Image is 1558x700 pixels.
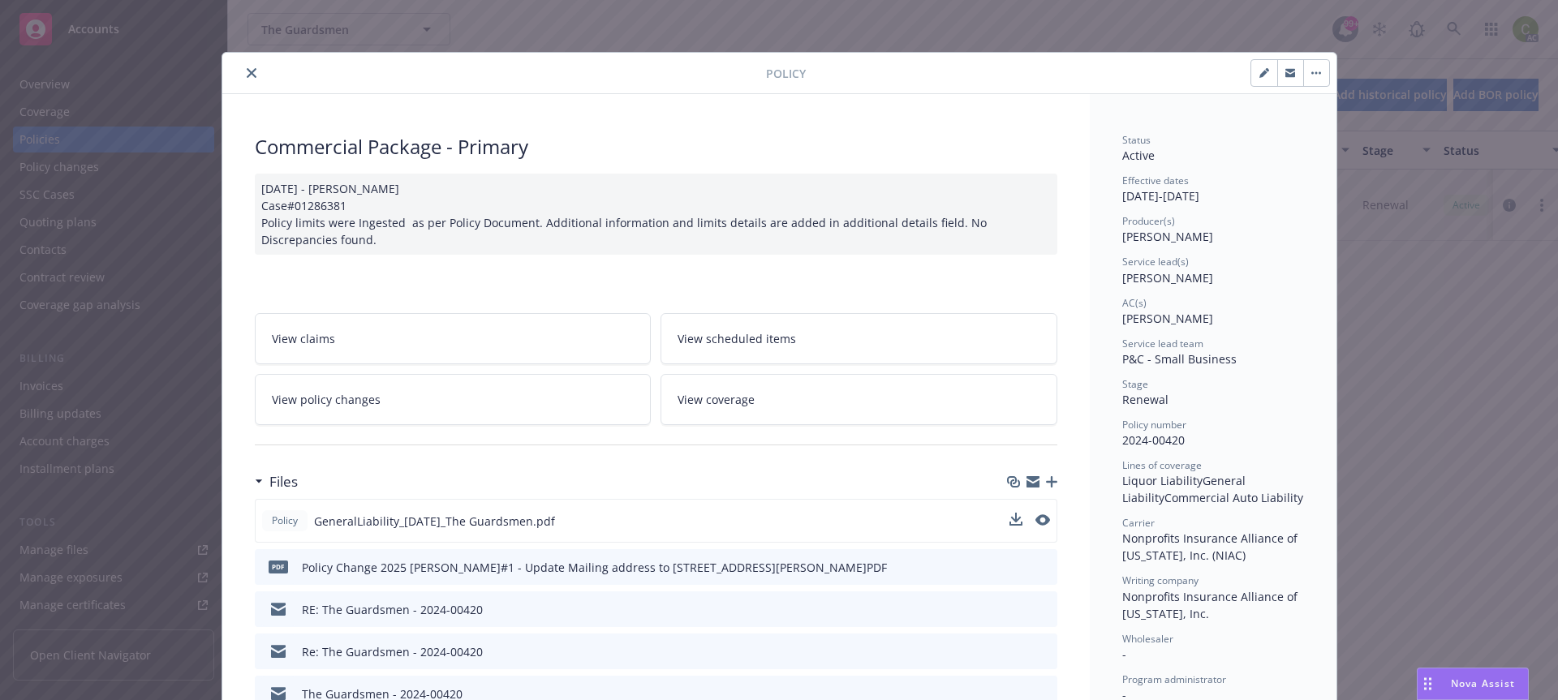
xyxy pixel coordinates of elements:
button: download file [1010,601,1023,618]
span: Carrier [1122,516,1155,530]
a: View claims [255,313,652,364]
span: - [1122,646,1126,662]
button: preview file [1036,559,1051,576]
span: Program administrator [1122,672,1226,686]
button: download file [1010,643,1023,660]
div: Re: The Guardsmen - 2024-00420 [302,643,483,660]
span: Wholesaler [1122,632,1173,646]
span: Policy number [1122,418,1186,432]
div: [DATE] - [PERSON_NAME] Case#01286381 Policy limits were Ingested as per Policy Document. Addition... [255,174,1057,255]
span: P&C - Small Business [1122,351,1237,367]
span: [PERSON_NAME] [1122,229,1213,244]
span: Lines of coverage [1122,458,1202,472]
div: Commercial Package - Primary [255,133,1057,161]
button: close [242,63,261,83]
span: Policy [766,65,806,82]
div: RE: The Guardsmen - 2024-00420 [302,601,483,618]
span: Renewal [1122,392,1168,407]
a: View coverage [661,374,1057,425]
button: download file [1010,559,1023,576]
button: Nova Assist [1417,668,1529,700]
span: Status [1122,133,1151,147]
span: Stage [1122,377,1148,391]
a: View policy changes [255,374,652,425]
div: [DATE] - [DATE] [1122,174,1304,204]
span: Commercial Auto Liability [1164,490,1303,505]
span: Nonprofits Insurance Alliance of [US_STATE], Inc. [1122,589,1301,621]
span: General Liability [1122,473,1249,505]
span: Service lead team [1122,337,1203,350]
span: 2024-00420 [1122,432,1185,448]
a: View scheduled items [661,313,1057,364]
span: Nova Assist [1451,676,1515,690]
button: preview file [1036,601,1051,618]
span: Policy [269,513,301,528]
span: Active [1122,148,1155,163]
span: Effective dates [1122,174,1189,187]
span: View coverage [678,391,755,408]
div: Policy Change 2025 [PERSON_NAME]#1 - Update Mailing address to [STREET_ADDRESS][PERSON_NAME]PDF [302,559,887,576]
span: View policy changes [272,391,381,408]
span: Liquor Liability [1122,473,1203,488]
span: [PERSON_NAME] [1122,270,1213,286]
span: Writing company [1122,573,1199,587]
span: GeneralLiability_[DATE]_The Guardsmen.pdf [314,513,555,530]
span: Service lead(s) [1122,255,1189,268]
span: View scheduled items [678,330,796,347]
h3: Files [269,471,298,492]
div: Drag to move [1418,668,1438,699]
button: preview file [1035,513,1050,530]
button: download file [1009,513,1022,526]
span: Nonprofits Insurance Alliance of [US_STATE], Inc. (NIAC) [1122,530,1301,563]
button: preview file [1036,643,1051,660]
span: AC(s) [1122,296,1147,310]
button: preview file [1035,514,1050,526]
span: Producer(s) [1122,214,1175,228]
button: download file [1009,513,1022,530]
span: [PERSON_NAME] [1122,311,1213,326]
span: PDF [269,560,288,573]
div: Files [255,471,298,492]
span: View claims [272,330,335,347]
